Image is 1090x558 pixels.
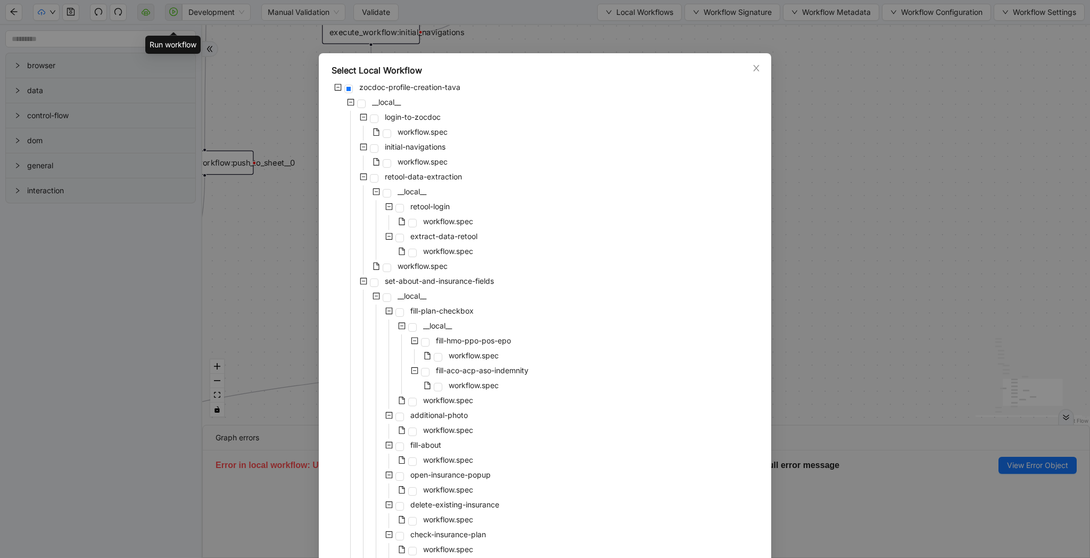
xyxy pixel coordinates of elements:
[410,306,474,315] span: fill-plan-checkbox
[410,411,468,420] span: additional-photo
[398,248,406,255] span: file
[360,113,367,121] span: minus-square
[410,232,477,241] span: extract-data-retool
[449,381,499,390] span: workflow.spec
[357,81,463,94] span: zocdoc-profile-creation-tava
[408,305,476,317] span: fill-plan-checkbox
[360,277,367,285] span: minus-square
[395,185,428,198] span: __local__
[421,215,475,228] span: workflow.spec
[385,531,393,538] span: minus-square
[421,513,475,526] span: workflow.spec
[372,97,401,106] span: __local__
[421,454,475,466] span: workflow.spec
[145,36,201,54] div: Run workflow
[408,230,480,243] span: extract-data-retool
[408,200,452,213] span: retool-login
[449,351,499,360] span: workflow.spec
[373,292,380,300] span: minus-square
[373,128,380,136] span: file
[423,321,452,330] span: __local__
[395,155,450,168] span: workflow.spec
[347,99,354,106] span: minus-square
[421,319,454,332] span: __local__
[410,530,486,539] span: check-insurance-plan
[408,528,488,541] span: check-insurance-plan
[395,126,450,138] span: workflow.spec
[411,337,418,344] span: minus-square
[332,64,758,77] div: Select Local Workflow
[385,276,494,285] span: set-about-and-insurance-fields
[423,396,473,405] span: workflow.spec
[410,500,499,509] span: delete-existing-insurance
[421,394,475,407] span: workflow.spec
[383,275,496,288] span: set-about-and-insurance-fields
[447,379,501,392] span: workflow.spec
[752,64,761,72] span: close
[385,112,441,121] span: login-to-zocdoc
[385,471,393,479] span: minus-square
[410,202,450,211] span: retool-login
[398,322,406,330] span: minus-square
[447,349,501,362] span: workflow.spec
[383,111,443,124] span: login-to-zocdoc
[385,412,393,419] span: minus-square
[385,142,445,151] span: initial-navigations
[385,501,393,508] span: minus-square
[385,233,393,240] span: minus-square
[436,336,511,345] span: fill-hmo-ppo-pos-epo
[398,456,406,464] span: file
[398,546,406,553] span: file
[410,470,491,479] span: open-insurance-popup
[398,397,406,404] span: file
[385,441,393,449] span: minus-square
[398,261,448,270] span: workflow.spec
[421,424,475,437] span: workflow.spec
[398,426,406,434] span: file
[398,187,426,196] span: __local__
[385,307,393,315] span: minus-square
[408,498,501,511] span: delete-existing-insurance
[398,157,448,166] span: workflow.spec
[385,203,393,210] span: minus-square
[421,245,475,258] span: workflow.spec
[411,367,418,374] span: minus-square
[383,141,448,153] span: initial-navigations
[373,158,380,166] span: file
[410,440,441,449] span: fill-about
[398,218,406,225] span: file
[421,483,475,496] span: workflow.spec
[408,439,443,452] span: fill-about
[398,486,406,494] span: file
[398,516,406,523] span: file
[423,455,473,464] span: workflow.spec
[434,364,531,377] span: fill-aco-acp-aso-indemnity
[423,515,473,524] span: workflow.spec
[398,127,448,136] span: workflow.spec
[395,260,450,273] span: workflow.spec
[423,247,473,256] span: workflow.spec
[423,485,473,494] span: workflow.spec
[750,62,762,74] button: Close
[373,188,380,195] span: minus-square
[423,217,473,226] span: workflow.spec
[408,469,493,481] span: open-insurance-popup
[398,291,426,300] span: __local__
[434,334,513,347] span: fill-hmo-ppo-pos-epo
[423,545,473,554] span: workflow.spec
[360,173,367,180] span: minus-square
[360,143,367,151] span: minus-square
[436,366,529,375] span: fill-aco-acp-aso-indemnity
[383,170,464,183] span: retool-data-extraction
[424,352,431,359] span: file
[373,262,380,270] span: file
[424,382,431,389] span: file
[370,96,403,109] span: __local__
[395,290,428,302] span: __local__
[334,84,342,91] span: minus-square
[408,409,470,422] span: additional-photo
[421,543,475,556] span: workflow.spec
[385,172,462,181] span: retool-data-extraction
[423,425,473,434] span: workflow.spec
[359,83,460,92] span: zocdoc-profile-creation-tava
